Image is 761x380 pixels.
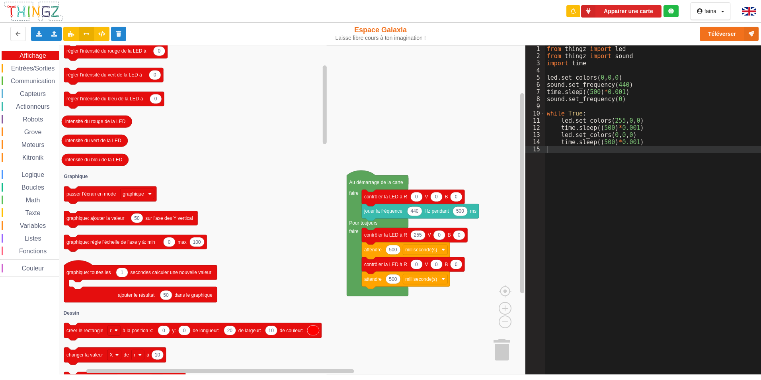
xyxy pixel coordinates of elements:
div: 7 [525,88,545,96]
span: Moteurs [20,141,46,148]
span: Variables [19,222,47,229]
div: 6 [525,81,545,88]
text: régler l'intensité du bleu de la LED à [66,96,143,102]
span: Boucles [20,184,45,191]
text: ms [470,208,476,214]
div: 3 [525,60,545,67]
span: Communication [10,78,56,84]
text: à [146,352,149,358]
text: attendre [364,247,382,253]
img: thingz_logo.png [4,1,63,22]
text: intensité du bleu de la LED [65,157,123,163]
text: faire [349,190,359,196]
text: jouer la fréquence [364,208,402,214]
text: passer l'écran en mode [66,191,116,197]
span: Listes [23,235,43,242]
text: 1 [121,270,123,275]
div: 9 [525,103,545,110]
text: 20 [227,327,233,333]
text: 0 [183,327,186,333]
text: contrôler la LED à R [364,232,407,238]
text: régler l'intensité du rouge de la LED à [66,48,146,54]
div: Tu es connecté au serveur de création de Thingz [663,5,678,17]
text: 0 [162,327,165,333]
text: régler l'intensité du vert de la LED à [66,72,142,78]
text: B [445,262,448,267]
text: max [178,239,187,245]
text: ajouter le résultat [118,292,155,298]
text: de couleur: [280,327,303,333]
text: Au démarrage de la carte [349,180,403,185]
button: Appairer une carte [581,5,661,18]
text: 500 [456,208,464,214]
text: 0 [158,48,160,54]
div: 11 [525,117,545,124]
span: Texte [24,210,41,216]
text: graphique: ajouter la valeur [66,215,124,221]
text: Hz pendant [424,208,449,214]
text: 0 [455,194,458,200]
text: graphique [123,191,144,197]
text: 255 [414,232,422,238]
text: graphique: toutes les [66,270,111,275]
div: 15 [525,146,545,153]
div: 10 [525,110,545,117]
span: Logique [20,171,45,178]
span: Affichage [18,52,47,59]
text: Graphique [64,174,88,179]
text: 0 [168,239,171,245]
text: 0 [455,262,458,267]
text: Pour toujours [349,220,377,226]
div: 2 [525,53,545,60]
button: Téléverser [700,27,759,41]
text: 10 [268,327,274,333]
text: 50 [134,215,140,221]
text: 500 [389,247,397,253]
text: 0 [438,232,441,238]
span: Capteurs [19,90,47,97]
span: Entrées/Sorties [10,65,56,72]
text: 0 [415,194,418,200]
text: 0 [154,72,156,78]
text: secondes calculer une nouvelle valeur [131,270,211,275]
text: 0 [435,262,438,267]
span: Math [25,197,41,204]
div: 13 [525,131,545,139]
div: 12 [525,124,545,131]
text: faire [349,229,359,234]
text: de [123,352,129,358]
span: Couleur [21,265,45,272]
text: contrôler la LED à R [364,262,407,267]
text: de longueur: [193,327,219,333]
div: 1 [525,45,545,53]
div: Espace Galaxia [314,25,447,41]
text: intensité du vert de la LED [65,138,121,143]
text: 10 [155,352,160,358]
div: faina [704,8,716,14]
text: intensité du rouge de la LED [65,119,126,124]
text: attendre [364,276,382,282]
text: à la position x: [123,327,153,333]
img: gb.png [742,7,756,16]
text: B [448,232,451,238]
text: 0 [435,194,438,200]
div: 14 [525,139,545,146]
text: graphique: règle l'échelle de l'axe y à: min [66,239,155,245]
span: Robots [21,116,44,123]
text: y: [172,327,176,333]
text: sur l'axe des Y vertical [145,215,193,221]
div: 4 [525,67,545,74]
text: V [428,232,431,238]
text: milliseconde(s) [405,247,437,253]
span: Actionneurs [15,103,51,110]
text: 100 [193,239,201,245]
text: 440 [410,208,418,214]
text: 0 [154,96,157,102]
text: V [425,194,428,200]
text: B [445,194,448,200]
span: Grove [23,129,43,135]
text: 50 [163,292,169,298]
text: 500 [389,276,397,282]
text: r [134,352,135,358]
text: milliseconde(s) [405,276,437,282]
